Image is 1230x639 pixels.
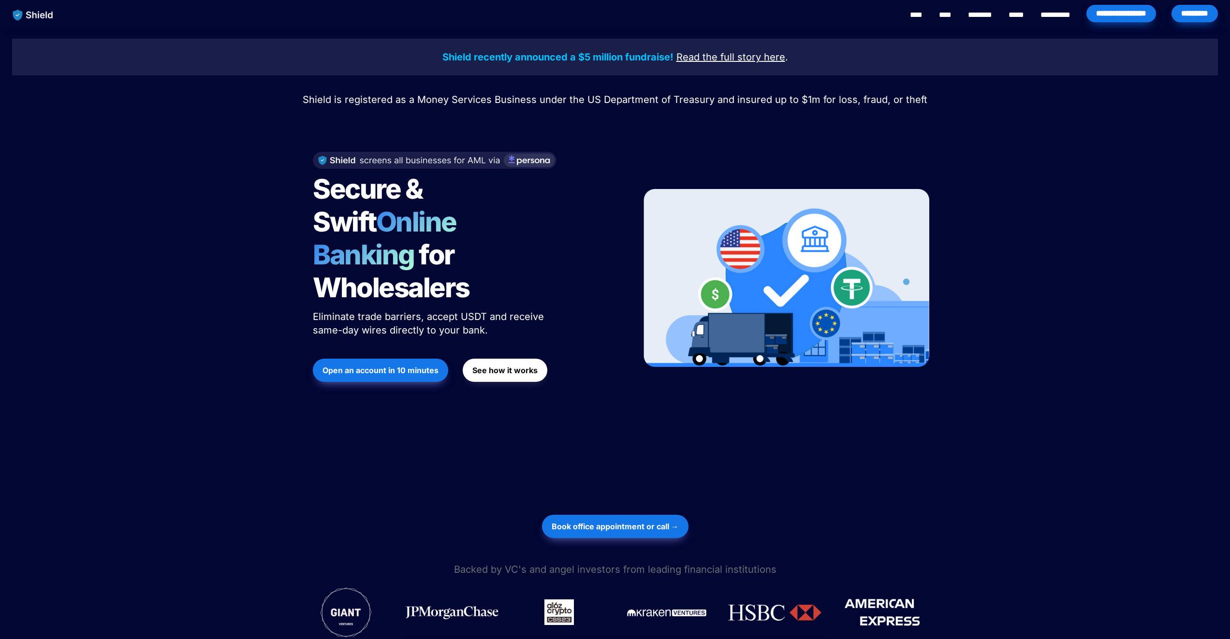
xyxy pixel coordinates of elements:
button: See how it works [463,359,547,382]
button: Open an account in 10 minutes [313,359,448,382]
span: Eliminate trade barriers, accept USDT and receive same-day wires directly to your bank. [313,311,547,336]
a: Book office appointment or call → [542,510,688,543]
img: website logo [8,5,58,25]
a: Open an account in 10 minutes [313,354,448,387]
strong: Shield recently announced a $5 million fundraise! [442,51,674,63]
strong: See how it works [472,365,538,375]
strong: Book office appointment or call → [552,522,679,531]
u: Read the full story [676,51,761,63]
span: Shield is registered as a Money Services Business under the US Department of Treasury and insured... [303,94,927,105]
span: Online Banking [313,205,466,271]
button: Book office appointment or call → [542,515,688,538]
span: Secure & Swift [313,173,427,238]
span: . [785,51,788,63]
strong: Open an account in 10 minutes [322,365,439,375]
span: for Wholesalers [313,238,469,304]
span: Backed by VC's and angel investors from leading financial institutions [454,564,776,575]
a: Read the full story [676,53,761,62]
a: See how it works [463,354,547,387]
u: here [764,51,785,63]
a: here [764,53,785,62]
